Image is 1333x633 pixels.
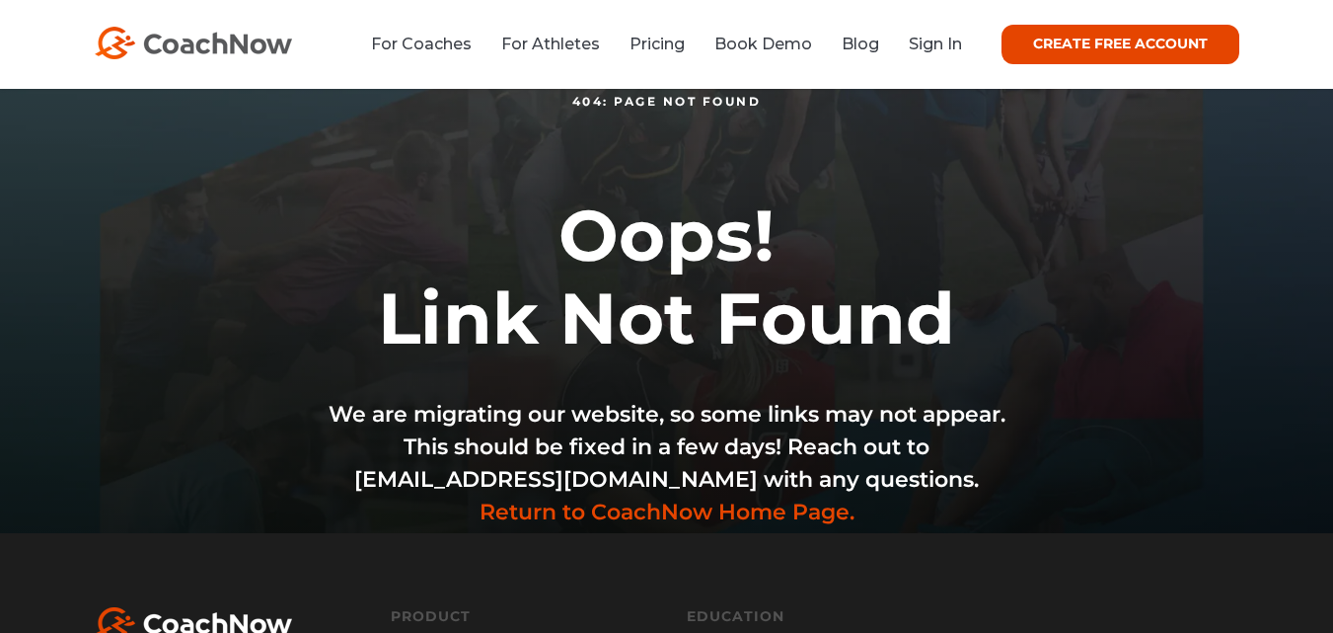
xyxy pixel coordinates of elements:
[322,170,1012,397] h1: Oops! Link Not Found
[322,398,1012,558] p: We are migrating our website, so some links may not appear. This should be fixed in a few days! R...
[842,35,879,53] a: Blog
[501,35,600,53] a: For Athletes
[95,27,292,59] img: CoachNow Logo
[322,64,1012,170] p: 404: Page Not Found
[391,607,471,626] a: Product
[1001,25,1239,64] a: CREATE FREE ACCOUNT
[480,499,854,525] a: Return to CoachNow Home Page.
[371,35,472,53] a: For Coaches
[629,35,685,53] a: Pricing
[909,35,962,53] a: Sign In
[687,607,943,626] a: Education
[714,35,812,53] a: Book Demo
